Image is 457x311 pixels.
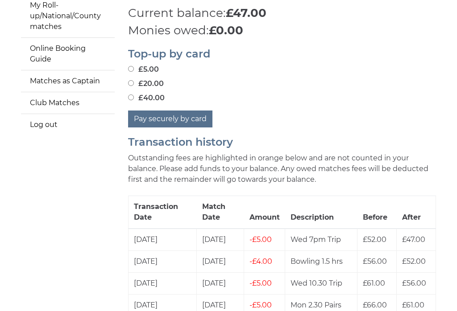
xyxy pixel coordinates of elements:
td: [DATE] [197,250,244,272]
span: £4.00 [249,257,272,266]
span: £56.00 [363,257,387,266]
th: Before [357,196,397,229]
td: [DATE] [129,250,197,272]
th: After [397,196,436,229]
label: £40.00 [128,93,165,103]
input: £20.00 [128,80,134,86]
a: Club Matches [21,92,115,114]
span: £61.00 [402,301,424,309]
label: £5.00 [128,64,159,75]
td: Bowling 1.5 hrs [285,250,357,272]
label: £20.00 [128,78,164,89]
a: Online Booking Guide [21,38,115,70]
h2: Top-up by card [128,48,436,60]
span: £52.00 [402,257,426,266]
span: £5.00 [249,301,272,309]
input: £5.00 [128,66,134,72]
span: £47.00 [402,235,425,244]
button: Pay securely by card [128,110,212,127]
td: Wed 7pm Trip [285,229,357,251]
strong: £47.00 [226,6,266,20]
p: Current balance: [128,4,436,22]
a: Matches as Captain [21,70,115,92]
span: £5.00 [249,235,272,244]
th: Transaction Date [129,196,197,229]
span: £66.00 [363,301,387,309]
span: £61.00 [363,279,385,287]
span: £5.00 [249,279,272,287]
h2: Transaction history [128,136,436,148]
p: Outstanding fees are highlighted in orange below and are not counted in your balance. Please add ... [128,153,436,185]
th: Description [285,196,357,229]
span: £52.00 [363,235,386,244]
th: Amount [244,196,285,229]
span: £56.00 [402,279,426,287]
input: £40.00 [128,94,134,100]
th: Match Date [197,196,244,229]
p: Monies owed: [128,22,436,39]
strong: £0.00 [209,23,243,37]
td: [DATE] [197,272,244,294]
td: [DATE] [129,229,197,251]
td: [DATE] [197,229,244,251]
td: [DATE] [129,272,197,294]
a: Log out [21,114,115,135]
td: Wed 10.30 Trip [285,272,357,294]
